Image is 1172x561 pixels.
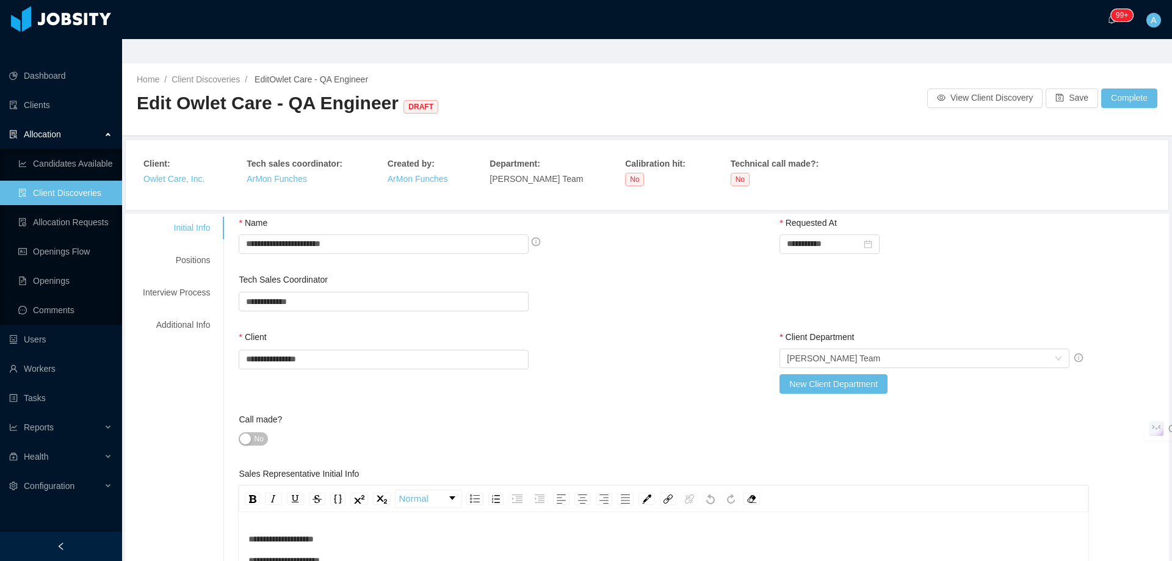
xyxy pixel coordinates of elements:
[393,490,464,508] div: rdw-block-control
[551,490,636,508] div: rdw-textalign-control
[403,100,438,114] span: DRAFT
[24,129,61,139] span: Allocation
[57,542,65,551] i: icon: left
[741,490,762,508] div: rdw-remove-control
[9,482,18,490] i: icon: setting
[864,240,872,248] i: icon: calendar
[265,493,282,505] div: Italic
[18,269,112,293] a: icon: file-textOpenings
[24,452,48,461] span: Health
[464,490,551,508] div: rdw-list-control
[395,490,462,508] div: rdw-dropdown
[9,386,112,410] a: icon: profileTasks
[466,493,483,505] div: Unordered
[128,217,225,239] div: Initial Info
[388,159,435,168] strong: Created by :
[247,174,307,184] a: ArMon Funches
[330,493,345,505] div: Monospace
[287,493,304,505] div: Underline
[242,490,393,508] div: rdw-inline-control
[574,493,591,505] div: Center
[137,93,443,113] span: Edit Owlet Care - QA Engineer
[9,357,112,381] a: icon: userWorkers
[239,432,267,446] button: Call made?
[143,159,170,168] strong: Client :
[143,174,204,184] a: Owlet Care, Inc.
[488,493,504,505] div: Ordered
[617,493,634,505] div: Justify
[239,485,1088,512] div: rdw-toolbar
[9,93,112,117] a: icon: auditClients
[9,327,112,352] a: icon: robotUsers
[399,492,428,506] span: Normal
[490,174,583,184] span: [PERSON_NAME] Team
[24,422,54,432] span: Reports
[660,493,676,505] div: Link
[700,490,741,508] div: rdw-history-control
[731,159,819,168] strong: Technical call made? :
[9,423,18,432] i: icon: line-chart
[18,239,112,264] a: icon: idcardOpenings Flow
[9,130,18,139] i: icon: solution
[780,218,837,228] label: Requested At
[625,173,644,186] span: No
[625,159,685,168] strong: Calibration hit :
[239,218,267,228] label: Name
[9,63,112,88] a: icon: pie-chartDashboard
[239,275,328,284] label: Tech Sales Coordinator
[508,493,526,505] div: Indent
[309,493,325,505] div: Strikethrough
[1046,89,1098,108] button: icon: saveSave
[636,490,657,508] div: rdw-color-picker
[657,490,700,508] div: rdw-link-control
[24,481,74,491] span: Configuration
[254,433,263,445] span: No
[786,332,855,342] span: Client Department
[731,173,750,186] span: No
[239,332,266,342] label: Client
[239,414,282,424] label: Call made?
[269,74,368,84] a: Owlet Care - QA Engineer
[252,74,368,84] span: Edit
[18,181,112,205] a: icon: file-searchClient Discoveries
[388,174,448,184] a: ArMon Funches
[743,493,760,505] div: Remove
[927,89,1043,108] button: icon: eyeView Client Discovery
[172,74,240,84] a: Client Discoveries
[681,493,698,505] div: Unlink
[596,493,612,505] div: Right
[1151,13,1156,27] span: A
[532,237,540,246] span: info-circle
[18,210,112,234] a: icon: file-doneAllocation Requests
[350,493,368,505] div: Superscript
[1074,353,1083,362] span: info-circle
[164,74,167,84] span: /
[18,298,112,322] a: icon: messageComments
[531,493,548,505] div: Outdent
[247,159,342,168] strong: Tech sales coordinator :
[137,74,159,84] a: Home
[239,234,529,254] input: Name
[396,490,461,507] a: Block Type
[9,452,18,461] i: icon: medicine-box
[128,249,225,272] div: Positions
[245,74,247,84] span: /
[1101,89,1157,108] button: Complete
[18,151,112,176] a: icon: line-chartCandidates Available
[239,469,359,479] label: Sales Representative Initial Info
[373,493,391,505] div: Subscript
[245,493,260,505] div: Bold
[490,159,540,168] strong: Department :
[780,374,888,394] button: New Client Department
[723,493,739,505] div: Redo
[787,349,880,367] div: Karsten's Team
[128,281,225,304] div: Interview Process
[553,493,570,505] div: Left
[703,493,718,505] div: Undo
[128,314,225,336] div: Additional Info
